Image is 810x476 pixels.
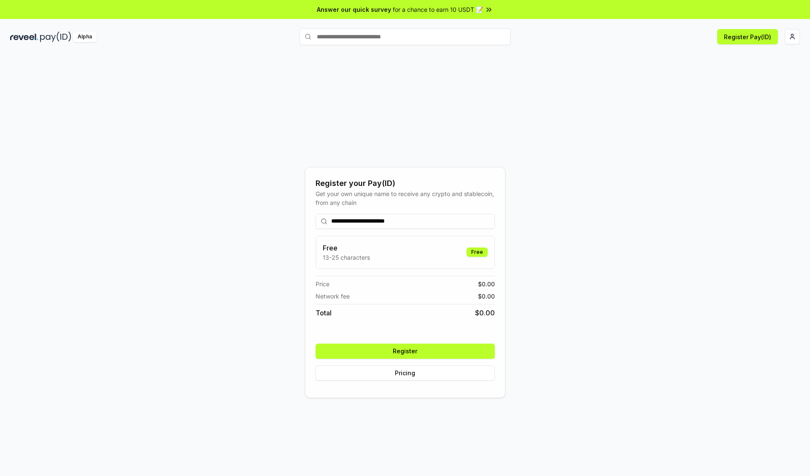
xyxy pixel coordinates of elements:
[316,189,495,207] div: Get your own unique name to receive any crypto and stablecoin, from any chain
[717,29,778,44] button: Register Pay(ID)
[73,32,97,42] div: Alpha
[316,344,495,359] button: Register
[478,280,495,288] span: $ 0.00
[10,32,38,42] img: reveel_dark
[316,280,329,288] span: Price
[478,292,495,301] span: $ 0.00
[317,5,391,14] span: Answer our quick survey
[323,253,370,262] p: 13-25 characters
[393,5,483,14] span: for a chance to earn 10 USDT 📝
[475,308,495,318] span: $ 0.00
[316,177,495,189] div: Register your Pay(ID)
[316,292,350,301] span: Network fee
[323,243,370,253] h3: Free
[316,366,495,381] button: Pricing
[467,247,488,257] div: Free
[40,32,71,42] img: pay_id
[316,308,332,318] span: Total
